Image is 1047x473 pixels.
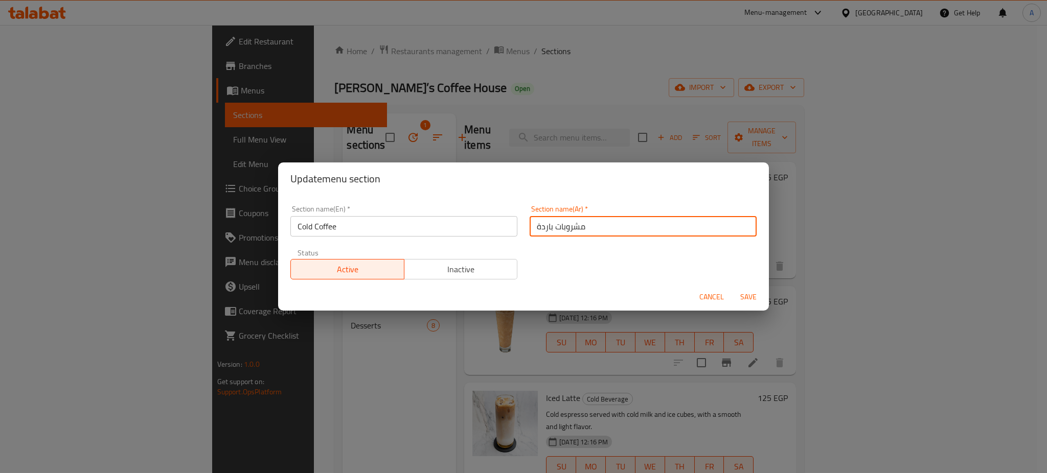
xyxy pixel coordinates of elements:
[295,262,400,277] span: Active
[290,171,757,187] h2: Update menu section
[699,291,724,303] span: Cancel
[290,216,517,236] input: Please enter section name(en)
[732,288,765,306] button: Save
[530,216,757,236] input: Please enter section name(ar)
[736,291,761,303] span: Save
[290,259,404,279] button: Active
[404,259,518,279] button: Inactive
[695,288,728,306] button: Cancel
[408,262,514,277] span: Inactive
